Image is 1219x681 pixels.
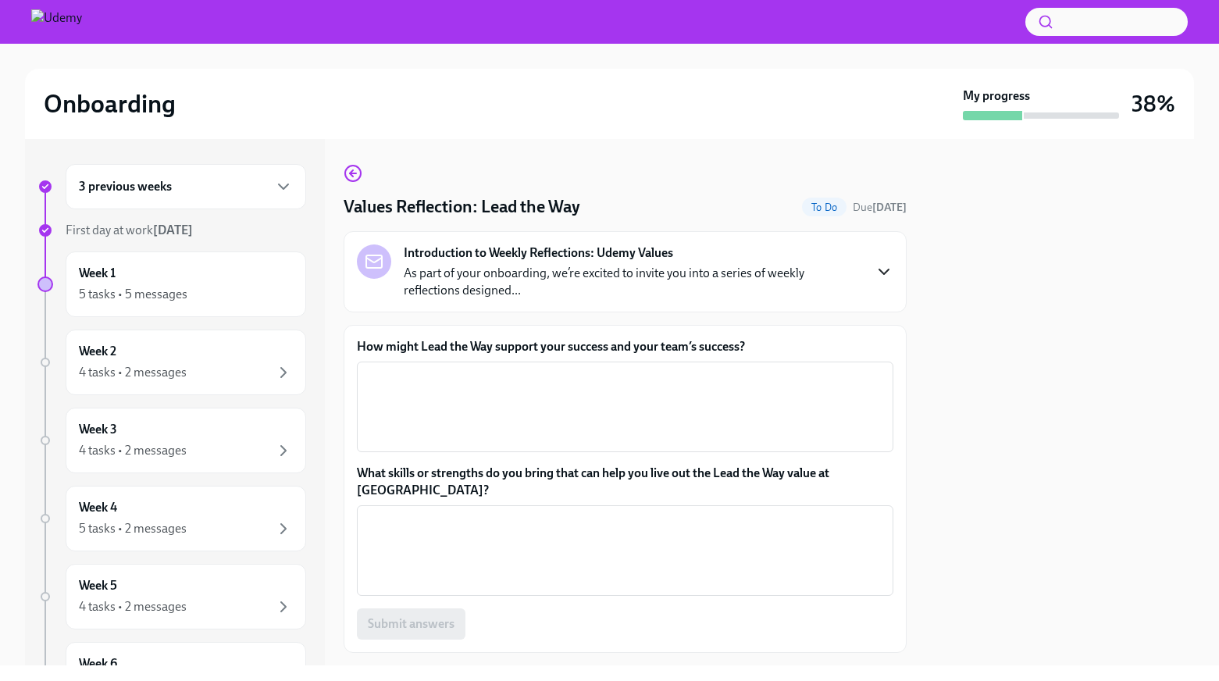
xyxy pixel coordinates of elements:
[357,465,893,499] label: What skills or strengths do you bring that can help you live out the Lead the Way value at [GEOGR...
[79,364,187,381] div: 4 tasks • 2 messages
[31,9,82,34] img: Udemy
[79,655,117,672] h6: Week 6
[853,201,907,214] span: Due
[37,251,306,317] a: Week 15 tasks • 5 messages
[79,343,116,360] h6: Week 2
[66,223,193,237] span: First day at work
[344,195,580,219] h4: Values Reflection: Lead the Way
[79,520,187,537] div: 5 tasks • 2 messages
[37,330,306,395] a: Week 24 tasks • 2 messages
[79,178,172,195] h6: 3 previous weeks
[404,244,673,262] strong: Introduction to Weekly Reflections: Udemy Values
[37,486,306,551] a: Week 45 tasks • 2 messages
[1132,90,1175,118] h3: 38%
[37,222,306,239] a: First day at work[DATE]
[404,265,862,299] p: As part of your onboarding, we’re excited to invite you into a series of weekly reflections desig...
[153,223,193,237] strong: [DATE]
[66,164,306,209] div: 3 previous weeks
[44,88,176,119] h2: Onboarding
[37,408,306,473] a: Week 34 tasks • 2 messages
[963,87,1030,105] strong: My progress
[79,598,187,615] div: 4 tasks • 2 messages
[853,200,907,215] span: August 18th, 2025 10:00
[802,201,847,213] span: To Do
[872,201,907,214] strong: [DATE]
[79,286,187,303] div: 5 tasks • 5 messages
[79,499,117,516] h6: Week 4
[79,577,117,594] h6: Week 5
[79,442,187,459] div: 4 tasks • 2 messages
[37,564,306,629] a: Week 54 tasks • 2 messages
[357,338,893,355] label: How might Lead the Way support your success and your team’s success?
[79,265,116,282] h6: Week 1
[79,421,117,438] h6: Week 3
